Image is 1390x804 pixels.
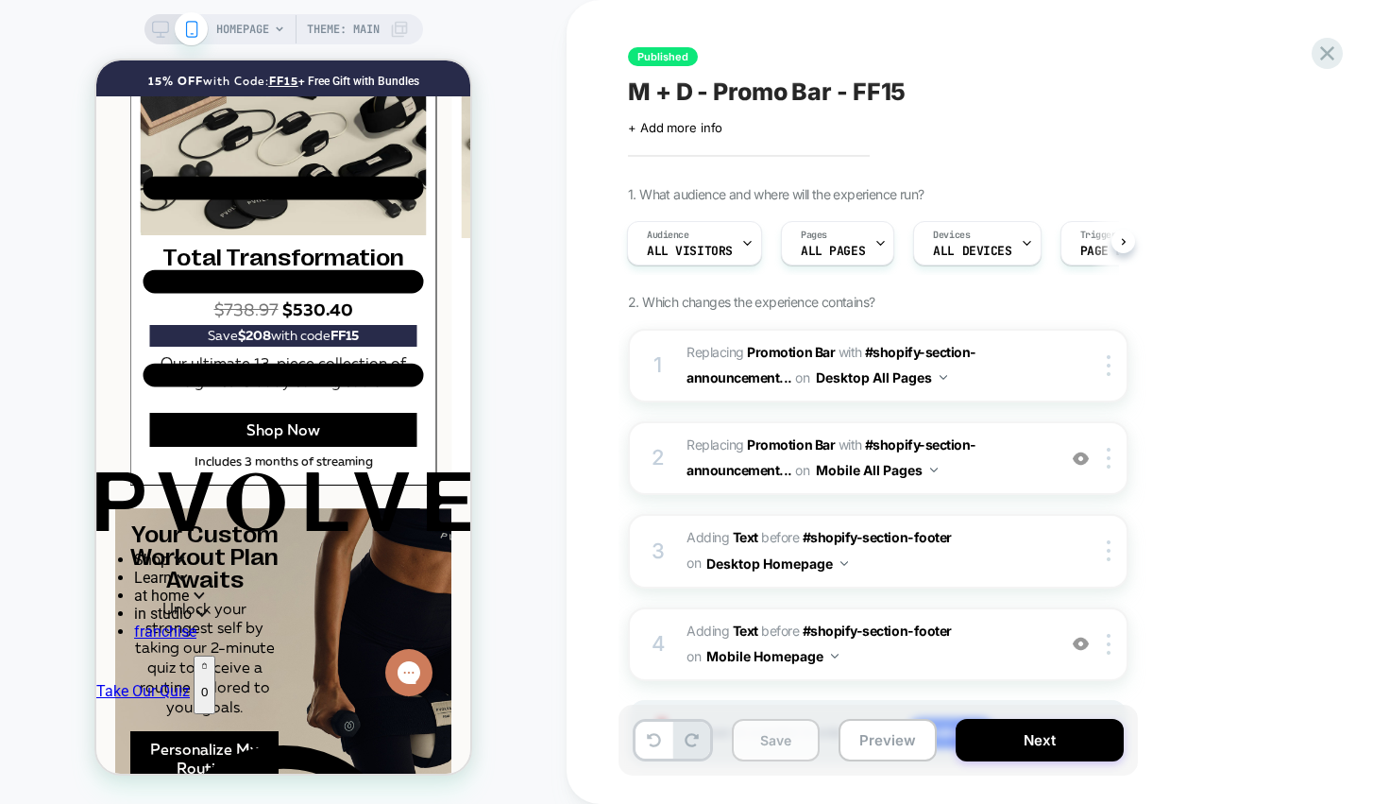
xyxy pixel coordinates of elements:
[1080,229,1117,242] span: Trigger
[628,294,874,310] span: 2. Which changes the experience contains?
[803,623,952,639] span: #shopify-section-footer
[839,344,862,360] span: WITH
[801,245,865,258] span: ALL PAGES
[733,529,758,545] b: Text
[649,439,668,477] div: 2
[687,529,758,545] span: Adding
[687,551,701,574] span: on
[628,186,924,202] span: 1. What audience and where will the experience run?
[1107,540,1110,561] img: close
[1073,451,1089,467] img: crossed eye
[52,13,107,27] strong: 15% OFF
[706,642,839,670] button: Mobile Homepage
[761,623,799,639] span: BEFORE
[761,529,799,545] span: BEFORE
[216,14,269,44] span: HOMEPAGE
[107,13,173,27] span: with Code:
[647,229,689,242] span: Audience
[706,550,848,577] button: Desktop Homepage
[840,561,848,566] img: down arrow
[173,13,202,27] a: FF15
[105,624,111,639] p: 0
[733,623,758,639] b: Text
[1107,634,1110,655] img: close
[732,719,820,761] button: Save
[1073,636,1089,652] img: crossed eye
[649,533,668,571] div: 3
[38,561,100,579] a: franchise
[307,14,380,44] span: Theme: MAIN
[687,644,701,668] span: on
[839,436,862,453] span: WITH
[628,47,698,66] span: Published
[803,529,952,545] span: #shopify-section-footer
[747,436,835,453] b: Promotion Bar
[1107,355,1110,376] img: close
[933,245,1011,258] span: ALL DEVICES
[839,719,937,761] button: Preview
[687,623,758,639] span: Adding
[831,654,839,659] img: down arrow
[933,229,970,242] span: Devices
[280,582,346,642] iframe: Gorgias live chat messenger
[687,436,835,453] span: Replacing
[628,120,722,135] span: + Add more info
[795,458,809,482] span: on
[202,14,323,27] span: + Free Gift with Bundles
[649,625,668,663] div: 4
[38,543,111,561] span: in studio
[940,375,947,380] img: down arrow
[628,77,906,106] span: M + D - Promo Bar - FF15
[647,245,733,258] span: All Visitors
[795,366,809,389] span: on
[816,456,938,484] button: Mobile All Pages
[930,468,938,472] img: down arrow
[687,344,835,360] span: Replacing
[38,507,92,525] span: Learn
[38,525,109,543] span: at home
[747,344,835,360] b: Promotion Bar
[97,594,119,654] button: 0
[1107,448,1110,469] img: close
[1080,245,1144,258] span: Page Load
[801,229,827,242] span: Pages
[816,364,947,391] button: Desktop All Pages
[956,719,1124,761] button: Next
[38,489,89,507] span: Shop
[649,347,668,385] div: 1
